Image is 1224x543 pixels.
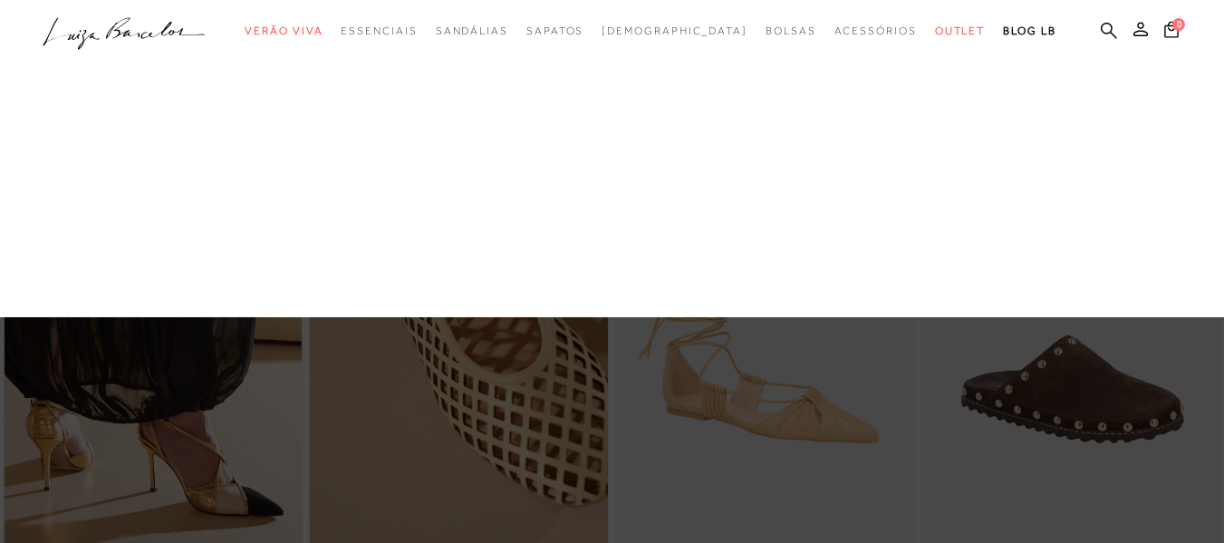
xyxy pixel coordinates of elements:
a: categoryNavScreenReaderText [526,15,583,48]
a: categoryNavScreenReaderText [436,15,508,48]
a: noSubCategoriesText [602,15,747,48]
button: 0 [1159,20,1184,44]
a: categoryNavScreenReaderText [834,15,917,48]
span: 0 [1172,18,1185,31]
span: Bolsas [766,24,816,37]
span: Sandálias [436,24,508,37]
span: Sapatos [526,24,583,37]
a: categoryNavScreenReaderText [766,15,816,48]
span: [DEMOGRAPHIC_DATA] [602,24,747,37]
span: Outlet [935,24,986,37]
span: Essenciais [341,24,417,37]
a: categoryNavScreenReaderText [245,15,323,48]
span: Verão Viva [245,24,323,37]
span: BLOG LB [1003,24,1055,37]
a: categoryNavScreenReaderText [935,15,986,48]
a: BLOG LB [1003,15,1055,48]
a: categoryNavScreenReaderText [341,15,417,48]
span: Acessórios [834,24,917,37]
